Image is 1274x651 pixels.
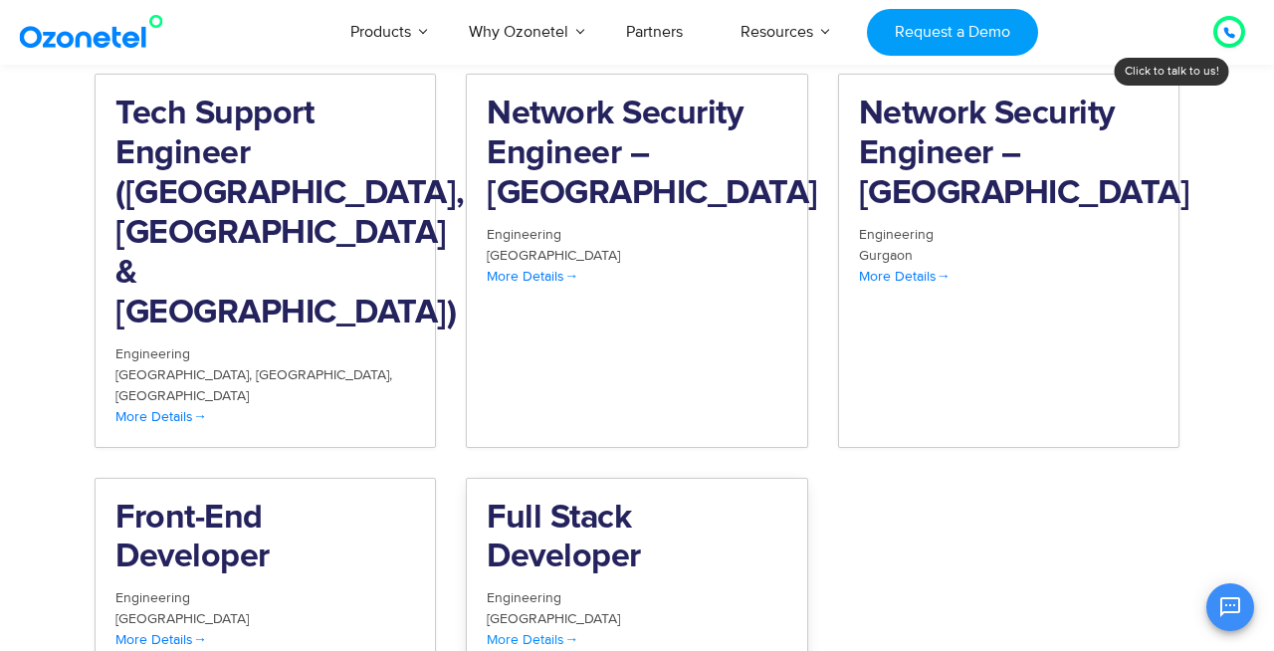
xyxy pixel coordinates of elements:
[859,247,913,264] span: Gurgaon
[115,345,190,362] span: Engineering
[115,387,249,404] span: [GEOGRAPHIC_DATA]
[115,589,190,606] span: Engineering
[859,95,1159,214] h2: Network Security Engineer – [GEOGRAPHIC_DATA]
[115,95,415,333] h2: Tech Support Engineer ([GEOGRAPHIC_DATA], [GEOGRAPHIC_DATA] & [GEOGRAPHIC_DATA])
[466,74,807,448] a: Network Security Engineer – [GEOGRAPHIC_DATA] Engineering [GEOGRAPHIC_DATA] More Details
[115,408,207,425] span: More Details
[487,631,578,648] span: More Details
[859,226,934,243] span: Engineering
[115,631,207,648] span: More Details
[487,499,786,578] h2: Full Stack Developer
[838,74,1179,448] a: Network Security Engineer – [GEOGRAPHIC_DATA] Engineering Gurgaon More Details
[487,226,561,243] span: Engineering
[115,366,256,383] span: [GEOGRAPHIC_DATA]
[487,95,786,214] h2: Network Security Engineer – [GEOGRAPHIC_DATA]
[256,366,392,383] span: [GEOGRAPHIC_DATA]
[487,247,620,264] span: [GEOGRAPHIC_DATA]
[867,9,1037,56] a: Request a Demo
[115,610,249,627] span: [GEOGRAPHIC_DATA]
[95,74,436,448] a: Tech Support Engineer ([GEOGRAPHIC_DATA], [GEOGRAPHIC_DATA] & [GEOGRAPHIC_DATA]) Engineering [GEO...
[1206,583,1254,631] button: Open chat
[487,268,578,285] span: More Details
[487,610,620,627] span: [GEOGRAPHIC_DATA]
[859,268,951,285] span: More Details
[115,499,415,578] h2: Front-End Developer
[487,589,561,606] span: Engineering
